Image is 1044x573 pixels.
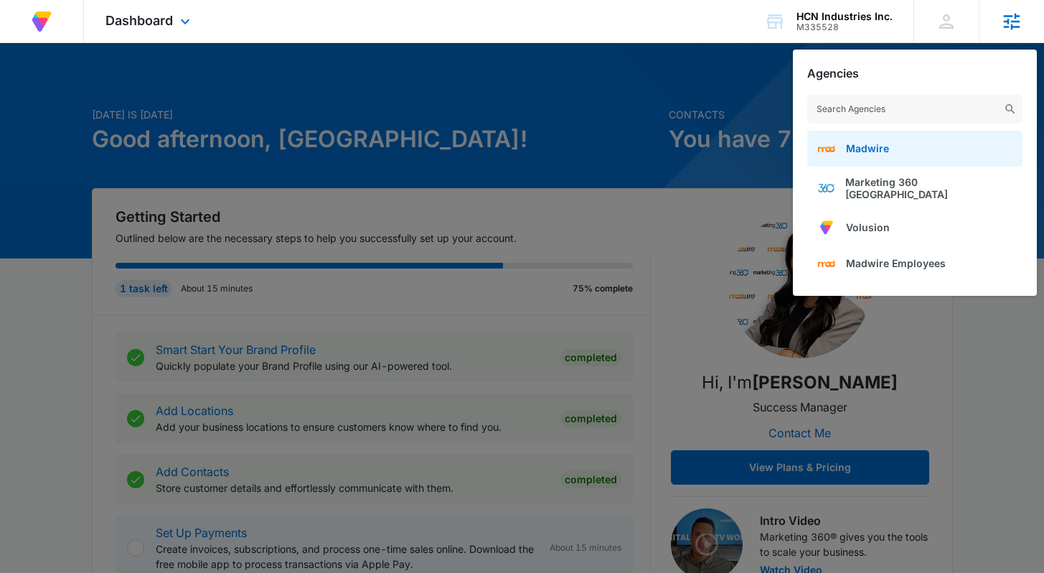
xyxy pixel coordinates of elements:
span: Marketing 360 [GEOGRAPHIC_DATA] [845,176,1012,200]
span: Madwire [846,142,889,154]
div: Domain Overview [55,85,128,94]
a: Madwire [807,131,1022,167]
span: Dashboard [105,13,173,28]
div: v 4.0.25 [40,23,70,34]
span: Madwire Employees [846,257,946,269]
h2: Agencies [807,67,859,80]
div: account id [796,22,893,32]
input: Search Agencies [807,95,1022,124]
img: tab_keywords_by_traffic_grey.svg [143,83,154,95]
div: account name [796,11,893,22]
div: Keywords by Traffic [159,85,242,94]
img: logo_orange.svg [23,23,34,34]
span: Volusion [846,221,890,233]
div: Domain: [DOMAIN_NAME] [37,37,158,49]
img: tab_domain_overview_orange.svg [39,83,50,95]
a: Volusion [807,210,1022,246]
a: Marketing 360 [GEOGRAPHIC_DATA] [807,167,1022,210]
a: Madwire Employees [807,246,1022,281]
img: website_grey.svg [23,37,34,49]
img: Volusion [29,9,55,34]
